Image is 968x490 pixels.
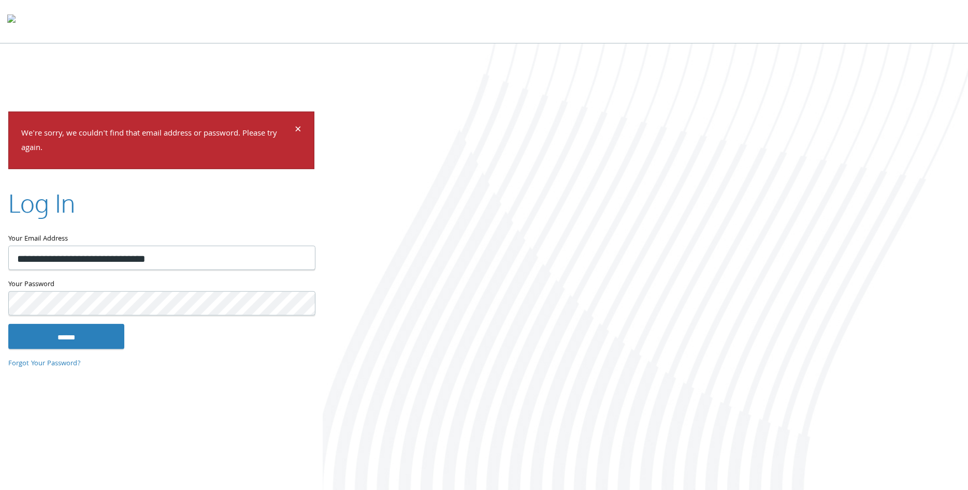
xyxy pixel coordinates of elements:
label: Your Password [8,278,314,291]
button: Dismiss alert [295,124,301,137]
img: todyl-logo-dark.svg [7,11,16,32]
a: Forgot Your Password? [8,358,81,369]
p: We're sorry, we couldn't find that email address or password. Please try again. [21,126,293,156]
span: × [295,120,301,140]
h2: Log In [8,186,75,220]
